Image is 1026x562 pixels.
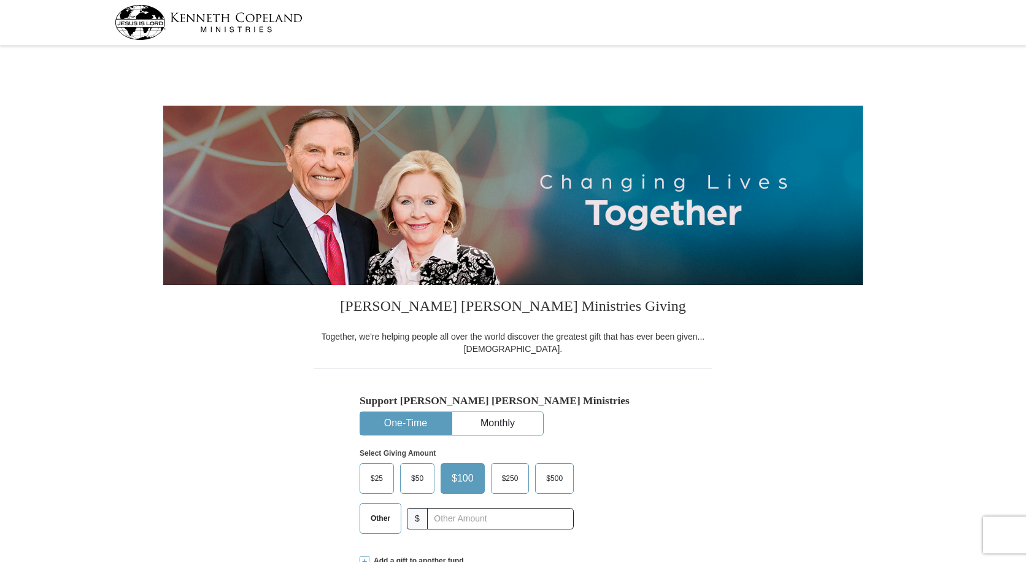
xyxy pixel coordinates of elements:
[405,469,430,488] span: $50
[540,469,569,488] span: $500
[496,469,525,488] span: $250
[364,469,389,488] span: $25
[407,508,428,529] span: $
[314,330,712,355] div: Together, we're helping people all over the world discover the greatest gift that has ever been g...
[314,285,712,330] h3: [PERSON_NAME] [PERSON_NAME] Ministries Giving
[360,449,436,458] strong: Select Giving Amount
[360,394,666,407] h5: Support [PERSON_NAME] [PERSON_NAME] Ministries
[452,412,543,435] button: Monthly
[427,508,574,529] input: Other Amount
[445,469,480,488] span: $100
[115,5,303,40] img: kcm-header-logo.svg
[364,509,396,528] span: Other
[360,412,451,435] button: One-Time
